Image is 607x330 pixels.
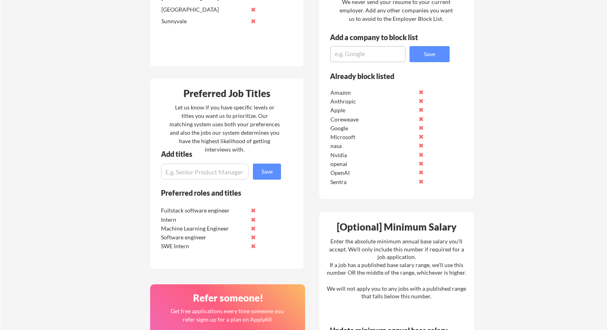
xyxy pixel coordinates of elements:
div: Intern [161,216,246,224]
input: E.g. Senior Product Manager [161,164,249,180]
div: Let us know if you have specific levels or titles you want us to prioritize. Our matching system ... [169,103,280,154]
div: [GEOGRAPHIC_DATA] [161,6,246,14]
div: Sentra [330,178,415,186]
button: Save [253,164,281,180]
div: Add a company to block list [330,34,430,41]
div: Amazon [330,89,415,97]
div: Get free applications every time someone you refer signs up for a plan on ApplyAll [170,307,284,324]
div: openai [330,160,415,168]
div: Nvidia [330,151,415,159]
div: OpenAI [330,169,415,177]
div: nasa [330,142,415,150]
div: Add titles [161,150,274,158]
div: SWE Intern [161,242,246,250]
div: Microsoft [330,133,415,141]
div: Apple [330,106,415,114]
div: Software engineer [161,233,246,241]
div: Preferred Job Titles [152,89,301,98]
div: Preferred roles and titles [161,189,270,196]
div: Machine Learning Engineer [161,225,246,233]
div: [Optional] Minimum Salary [322,222,471,232]
button: Save [409,46,450,62]
div: Already block listed [330,73,439,80]
div: Anthropic [330,97,415,105]
div: Refer someone! [153,293,303,303]
div: Google [330,124,415,132]
div: Coreweave [330,115,415,123]
div: Sunnyvale [161,17,246,25]
div: Fullstack software engineer [161,207,246,215]
div: Enter the absolute minimum annual base salary you'll accept. We'll only include this number if re... [327,237,466,300]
